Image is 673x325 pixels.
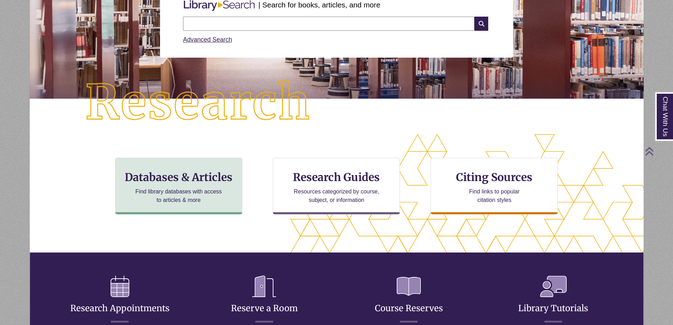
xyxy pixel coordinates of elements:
a: Citing Sources Find links to popular citation styles [431,158,558,214]
a: Research Appointments [70,286,170,314]
i: Search [474,17,488,31]
a: Back to Top [645,146,671,156]
a: Reserve a Room [231,286,298,314]
a: Research Guides Resources categorized by course, subject, or information [273,158,400,214]
p: Resources categorized by course, subject, or information [290,187,383,204]
img: Research [60,55,336,151]
a: Databases & Articles Find library databases with access to articles & more [115,158,242,214]
a: Library Tutorials [518,286,588,314]
h3: Citing Sources [451,170,538,184]
p: Find links to popular citation styles [460,187,529,204]
h3: Databases & Articles [121,170,236,184]
p: Find library databases with access to articles & more [132,187,225,204]
h3: Research Guides [279,170,394,184]
a: Course Reserves [375,286,443,314]
a: Advanced Search [183,36,232,43]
